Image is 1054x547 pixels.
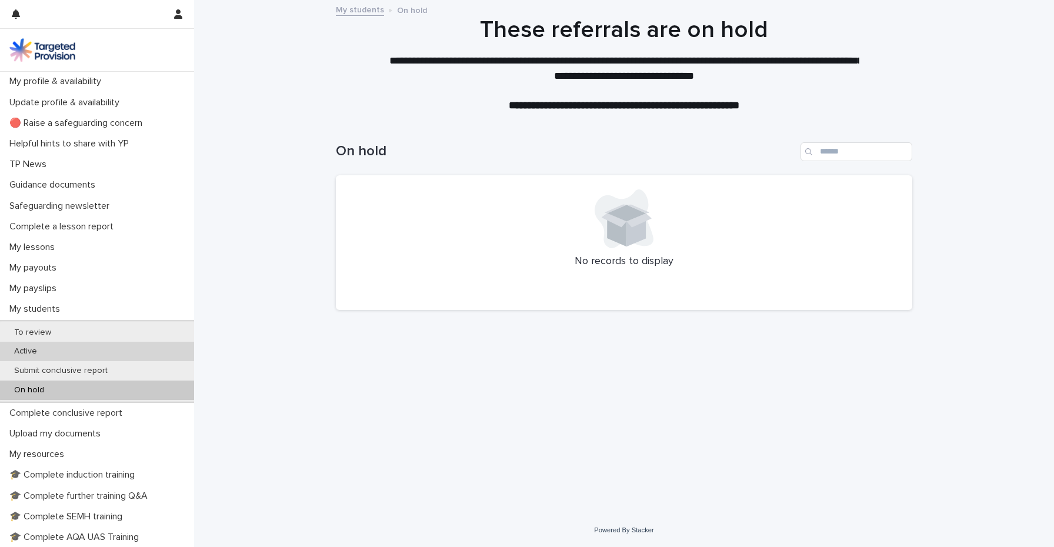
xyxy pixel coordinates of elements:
[5,532,148,543] p: 🎓 Complete AQA UAS Training
[5,159,56,170] p: TP News
[5,76,111,87] p: My profile & availability
[9,38,75,62] img: M5nRWzHhSzIhMunXDL62
[5,385,54,395] p: On hold
[397,3,427,16] p: On hold
[5,221,123,232] p: Complete a lesson report
[594,526,653,533] a: Powered By Stacker
[5,201,119,212] p: Safeguarding newsletter
[5,283,66,294] p: My payslips
[5,138,138,149] p: Helpful hints to share with YP
[336,143,796,160] h1: On hold
[5,449,74,460] p: My resources
[5,491,157,502] p: 🎓 Complete further training Q&A
[336,2,384,16] a: My students
[800,142,912,161] input: Search
[5,346,46,356] p: Active
[5,97,129,108] p: Update profile & availability
[5,262,66,273] p: My payouts
[5,118,152,129] p: 🔴 Raise a safeguarding concern
[5,179,105,191] p: Guidance documents
[336,16,912,44] h1: These referrals are on hold
[5,328,61,338] p: To review
[350,255,898,268] p: No records to display
[5,511,132,522] p: 🎓 Complete SEMH training
[5,408,132,419] p: Complete conclusive report
[5,469,144,481] p: 🎓 Complete induction training
[5,242,64,253] p: My lessons
[5,303,69,315] p: My students
[5,428,110,439] p: Upload my documents
[5,366,117,376] p: Submit conclusive report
